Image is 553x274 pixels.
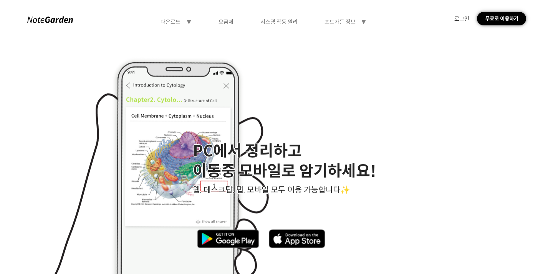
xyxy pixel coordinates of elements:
[193,185,350,195] font: 웹, 데스크탑, 탭, 모바일 모두 이용 가능합니다✨
[454,15,469,22] font: 로그인
[161,18,180,25] font: 다운로드
[219,18,233,25] font: 요금제
[193,141,302,161] font: PC에서 정리하고
[193,161,376,181] font: 이동중 모바일로 암기하세요!
[325,18,356,25] font: 포트가든 정보
[485,15,518,22] font: 무료로 이용하기
[260,18,298,25] font: 시스템 작동 원리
